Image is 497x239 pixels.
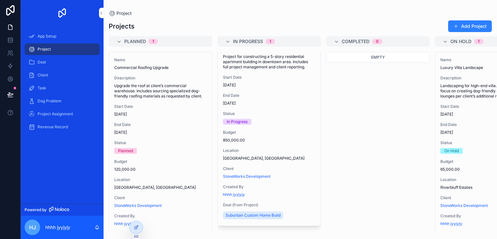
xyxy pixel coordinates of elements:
[38,73,48,78] span: Client
[440,221,462,226] a: hhhh jyyjyjy
[25,56,100,68] a: Deal
[223,130,315,135] span: Budget
[114,122,207,127] span: End Date
[38,111,73,117] span: Project Assignment
[114,159,207,164] span: Budget
[114,167,207,172] span: 120,000.00
[21,204,104,216] a: Powered by
[440,203,488,208] a: StoneWorks Development
[114,130,207,135] span: [DATE]
[223,211,283,219] a: Suburban Custom Home Build
[114,185,207,190] span: [GEOGRAPHIC_DATA], [GEOGRAPHIC_DATA]
[114,112,207,117] span: [DATE]
[152,39,154,44] div: 1
[223,192,245,197] a: hhhh jyyjyjy
[114,140,207,145] span: Status
[217,23,321,226] a: NameDowntown Residential BuildDescriptionProject for constructing a 5-story residential apartment...
[226,213,281,218] span: Suburban Custom Home Build
[233,38,263,45] span: In Progress
[25,43,100,55] a: Project
[114,104,207,109] span: Start Date
[38,124,68,130] span: Revenue Record
[109,10,132,17] a: Project
[114,177,207,182] span: Location
[223,138,315,143] span: 850,000.00
[25,82,100,94] a: Task
[371,55,385,60] span: Empty
[223,166,315,171] span: Client
[25,108,100,120] a: Project Assignment
[109,22,135,31] h1: Projects
[223,148,315,153] span: Location
[223,93,315,98] span: End Date
[116,10,132,17] span: Project
[114,203,162,208] a: StoneWorks Development
[57,8,67,18] img: App logo
[450,38,471,45] span: On Hold
[29,223,36,231] span: hj
[223,156,315,161] span: [GEOGRAPHIC_DATA], [GEOGRAPHIC_DATA]
[223,111,315,116] span: Status
[223,75,315,80] span: Start Date
[223,101,315,106] span: [DATE]
[25,207,47,212] span: Powered by
[114,57,207,63] span: Name
[25,121,100,133] a: Revenue Record
[223,174,271,179] a: StoneWorks Development
[444,148,459,154] div: On Hold
[227,119,248,125] div: In Progress
[270,39,271,44] div: 1
[223,184,315,189] span: Created By
[223,83,315,88] span: [DATE]
[114,213,207,219] span: Created By
[124,38,146,45] span: Planned
[38,60,46,65] span: Deal
[114,65,207,70] span: Commercial Roofing Upgrade
[38,47,51,52] span: Project
[38,34,56,39] span: App Setup
[114,75,207,81] span: Description
[342,38,370,45] span: Completed
[25,69,100,81] a: Client
[114,221,136,226] a: hhhh jyyjyjy
[478,39,480,44] div: 1
[223,54,315,70] span: Project for constructing a 5-story residential apartment building in downtown area. Includes full...
[448,20,492,32] button: Add Project
[114,83,207,99] span: Upgrade the roof at client’s commercial warehouse. Includes sourcing specialized dog-friendly roo...
[25,30,100,42] a: App Setup
[25,95,100,107] a: Dog Problem
[118,148,133,154] div: Planned
[21,26,104,141] div: scrollable content
[223,202,315,208] span: Deal (from Project)
[376,39,379,44] div: 0
[114,195,207,200] span: Client
[45,224,70,231] p: hhhh jyyjyjy
[38,98,61,104] span: Dog Problem
[38,85,46,91] span: Task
